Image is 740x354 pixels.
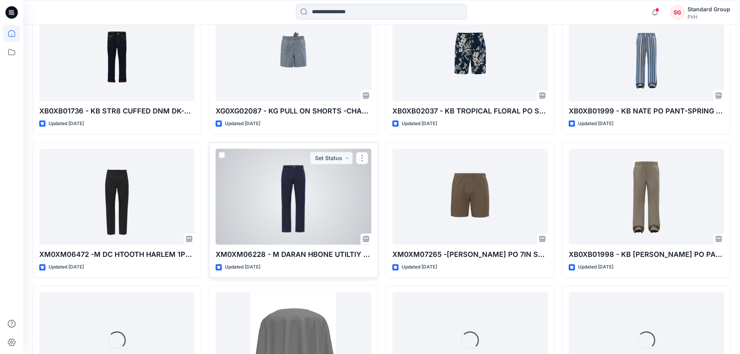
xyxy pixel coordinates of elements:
a: XB0XB01998 - KB ROTHWELL PO PANT-SPRING 2026 [569,149,724,245]
div: Standard Group [688,5,730,14]
p: XG0XG02087 - KG PULL ON SHORTS -CHAMBRAY [216,106,371,117]
p: Updated [DATE] [225,263,260,271]
p: Updated [DATE] [49,263,84,271]
p: XB0XB02037 - KB TROPICAL FLORAL PO SHORT-SPRING 2026 [392,106,548,117]
p: Updated [DATE] [578,263,613,271]
p: Updated [DATE] [225,120,260,128]
p: XB0XB01998 - KB [PERSON_NAME] PO PANT-SPRING 2026 [569,249,724,260]
a: XG0XG02087 - KG PULL ON SHORTS -CHAMBRAY [216,5,371,101]
a: XB0XB01999 - KB NATE PO PANT-SPRING 2026 [569,5,724,101]
p: XM0XM06228 - M DARAN HBONE UTILTIY PO PANT-SPRING 2026 [216,249,371,260]
p: Updated [DATE] [402,263,437,271]
a: XB0XB01736 - KB STR8 CUFFED DNM DK-SPRING 2026 [39,5,195,101]
div: SG [670,5,684,19]
div: PVH [688,14,730,20]
a: XM0XM06228 - M DARAN HBONE UTILTIY PO PANT-SPRING 2026 [216,149,371,245]
a: XM0XM06472 -M DC HTOOTH HARLEM 1PLT WOOL-SPRING 2026 [39,149,195,245]
p: Updated [DATE] [49,120,84,128]
a: XM0XM07265 -M WALTERS PO 7IN SHORT-SPRING 2026 [392,149,548,245]
p: XM0XM07265 -[PERSON_NAME] PO 7IN SHORT-SPRING 2026 [392,249,548,260]
a: XB0XB02037 - KB TROPICAL FLORAL PO SHORT-SPRING 2026 [392,5,548,101]
p: Updated [DATE] [578,120,613,128]
p: XB0XB01999 - KB NATE PO PANT-SPRING 2026 [569,106,724,117]
p: Updated [DATE] [402,120,437,128]
p: XB0XB01736 - KB STR8 CUFFED DNM DK-SPRING 2026 [39,106,195,117]
p: XM0XM06472 -M DC HTOOTH HARLEM 1PLT WOOL-SPRING 2026 [39,249,195,260]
